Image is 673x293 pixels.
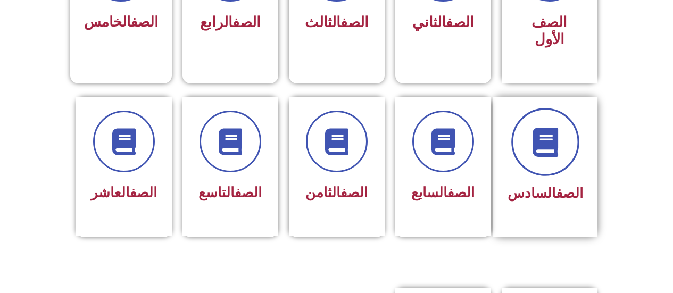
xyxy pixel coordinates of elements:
span: الثالث [305,14,369,31]
a: الصف [447,185,475,200]
span: الصف الأول [531,14,567,48]
a: الصف [131,14,158,30]
span: الثامن [305,185,368,200]
span: السابع [411,185,475,200]
a: الصف [556,185,583,201]
span: التاسع [198,185,262,200]
span: الرابع [200,14,261,31]
a: الصف [232,14,261,31]
a: الصف [340,185,368,200]
a: الصف [446,14,474,31]
a: الصف [130,185,157,200]
span: السادس [508,185,583,201]
a: الصف [340,14,369,31]
span: العاشر [91,185,157,200]
span: الخامس [84,14,158,30]
a: الصف [235,185,262,200]
span: الثاني [412,14,474,31]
